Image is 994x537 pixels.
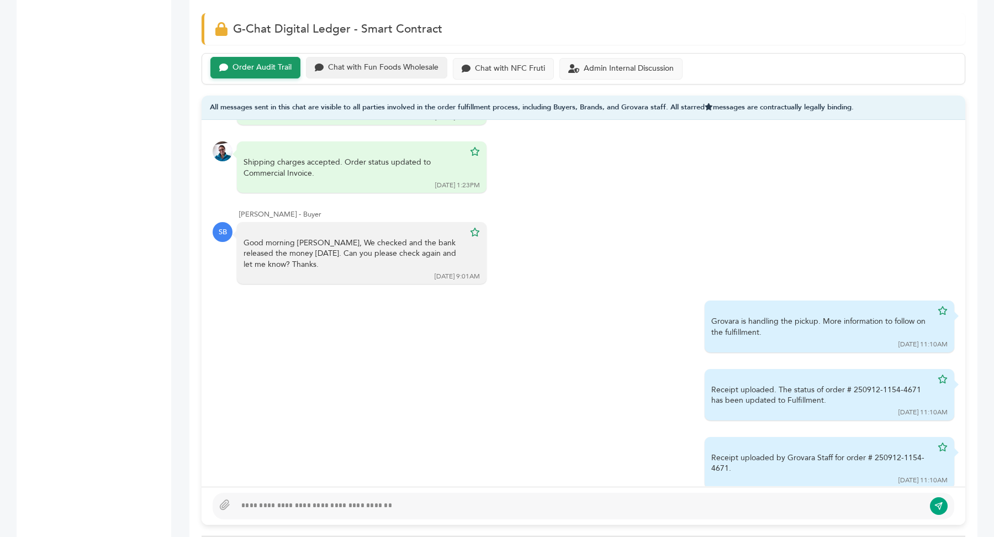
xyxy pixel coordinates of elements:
[711,385,932,406] div: Receipt uploaded. The status of order # 250912-1154-4671 has been updated to Fulfillment.
[328,63,438,72] div: Chat with Fun Foods Wholesale
[244,157,464,178] div: Shipping charges accepted. Order status updated to Commercial Invoice.
[435,272,480,281] div: [DATE] 9:01AM
[898,476,948,485] div: [DATE] 11:10AM
[898,408,948,417] div: [DATE] 11:10AM
[475,64,545,73] div: Chat with NFC Fruti
[711,452,932,474] div: Receipt uploaded by Grovara Staff for order # 250912-1154-4671.
[232,63,292,72] div: Order Audit Trail
[202,96,965,120] div: All messages sent in this chat are visible to all parties involved in the order fulfillment proce...
[213,222,232,242] div: SB
[584,64,674,73] div: Admin Internal Discussion
[244,238,464,270] div: Good morning [PERSON_NAME], We checked and the bank released the money [DATE]. Can you please che...
[239,209,954,219] div: [PERSON_NAME] - Buyer
[233,21,442,37] span: G-Chat Digital Ledger - Smart Contract
[435,181,480,190] div: [DATE] 1:23PM
[711,316,932,338] div: Grovara is handling the pickup. More information to follow on the fulfillment.
[898,340,948,349] div: [DATE] 11:10AM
